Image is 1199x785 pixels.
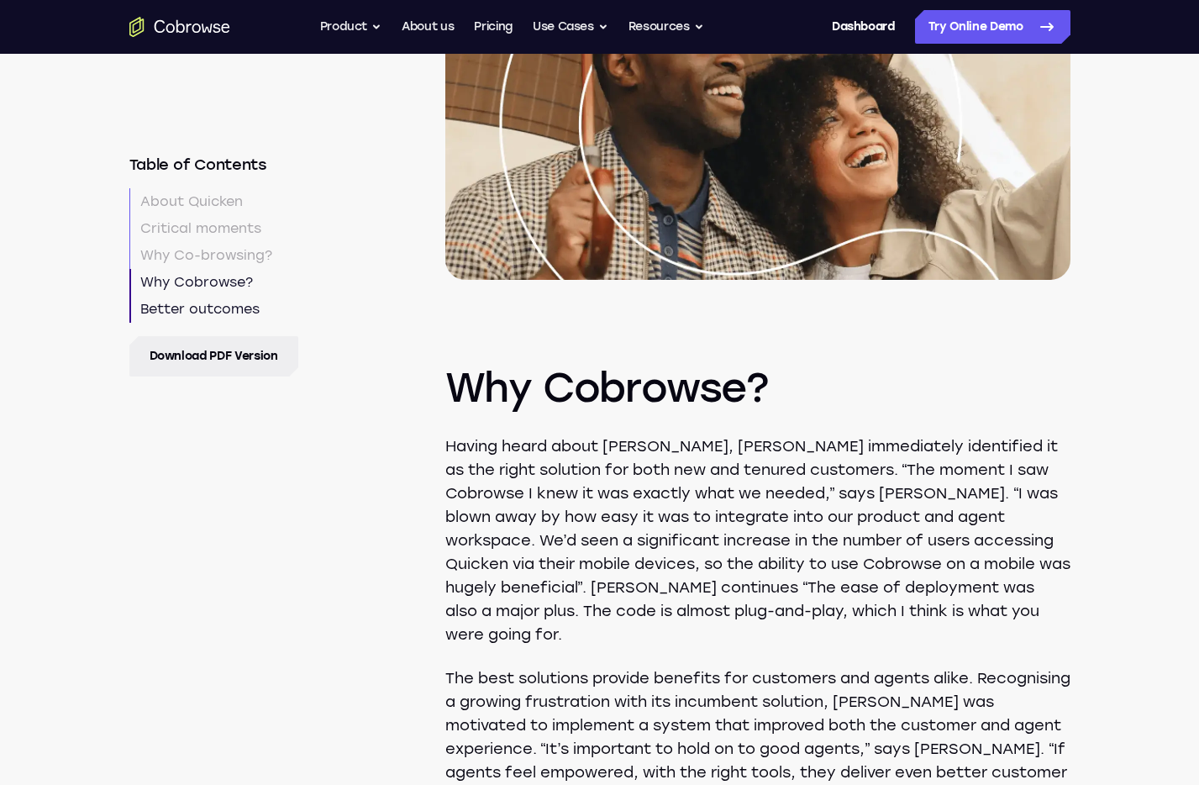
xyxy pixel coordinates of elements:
a: Why Co-browsing? [129,242,298,269]
a: About Quicken [129,188,298,215]
a: Go to the home page [129,17,230,37]
img: Quicken Case Study - Cobrowse.io [445,28,1070,280]
button: Resources [628,10,704,44]
button: Use Cases [533,10,608,44]
p: Having heard about [PERSON_NAME], [PERSON_NAME] immediately identified it as the right solution f... [445,435,1070,646]
a: Try Online Demo [915,10,1070,44]
a: Better outcomes [129,296,298,323]
a: Why Cobrowse? [129,269,298,296]
a: About us [402,10,454,44]
h2: Why Cobrowse? [445,206,1070,414]
a: Download PDF Version [129,336,298,377]
a: Dashboard [832,10,895,44]
h6: Table of Contents [129,155,298,175]
a: Critical moments [129,215,298,242]
button: Product [320,10,382,44]
a: Pricing [474,10,513,44]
